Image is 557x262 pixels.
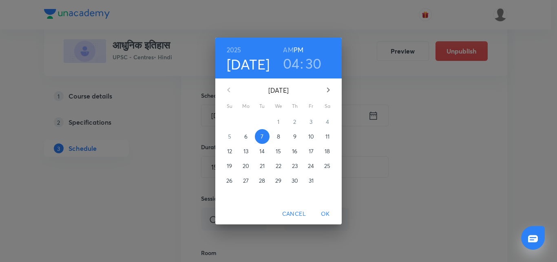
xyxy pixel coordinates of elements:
[261,132,263,141] p: 7
[325,132,329,141] p: 11
[227,147,232,155] p: 12
[309,147,314,155] p: 17
[305,55,322,72] button: 30
[239,159,253,173] button: 20
[287,159,302,173] button: 23
[271,144,286,159] button: 15
[312,206,338,222] button: OK
[308,162,314,170] p: 24
[239,102,253,110] span: Mo
[292,147,297,155] p: 16
[243,147,248,155] p: 13
[300,55,303,72] h3: :
[304,144,318,159] button: 17
[227,162,232,170] p: 19
[271,102,286,110] span: We
[320,102,335,110] span: Sa
[255,144,270,159] button: 14
[320,159,335,173] button: 25
[271,129,286,144] button: 8
[309,177,314,185] p: 31
[227,56,270,73] button: [DATE]
[276,147,281,155] p: 15
[277,132,280,141] p: 8
[287,144,302,159] button: 16
[255,173,270,188] button: 28
[239,129,253,144] button: 6
[239,173,253,188] button: 27
[287,102,302,110] span: Th
[255,129,270,144] button: 7
[244,132,248,141] p: 6
[243,162,249,170] p: 20
[275,177,281,185] p: 29
[320,144,335,159] button: 18
[325,147,330,155] p: 18
[276,162,281,170] p: 22
[304,102,318,110] span: Fr
[255,159,270,173] button: 21
[292,177,298,185] p: 30
[279,206,309,222] button: Cancel
[287,129,302,144] button: 9
[260,162,265,170] p: 21
[283,44,293,56] button: AM
[239,144,253,159] button: 13
[304,159,318,173] button: 24
[282,209,306,219] span: Cancel
[227,44,241,56] button: 2025
[292,162,298,170] p: 23
[259,147,265,155] p: 14
[293,132,296,141] p: 9
[222,102,237,110] span: Su
[320,129,335,144] button: 11
[226,177,232,185] p: 26
[222,159,237,173] button: 19
[259,177,265,185] p: 28
[239,85,318,95] p: [DATE]
[283,55,300,72] button: 04
[222,173,237,188] button: 26
[243,177,249,185] p: 27
[255,102,270,110] span: Tu
[304,129,318,144] button: 10
[304,173,318,188] button: 31
[222,144,237,159] button: 12
[294,44,303,56] button: PM
[287,173,302,188] button: 30
[308,132,314,141] p: 10
[316,209,335,219] span: OK
[324,162,330,170] p: 25
[271,159,286,173] button: 22
[271,173,286,188] button: 29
